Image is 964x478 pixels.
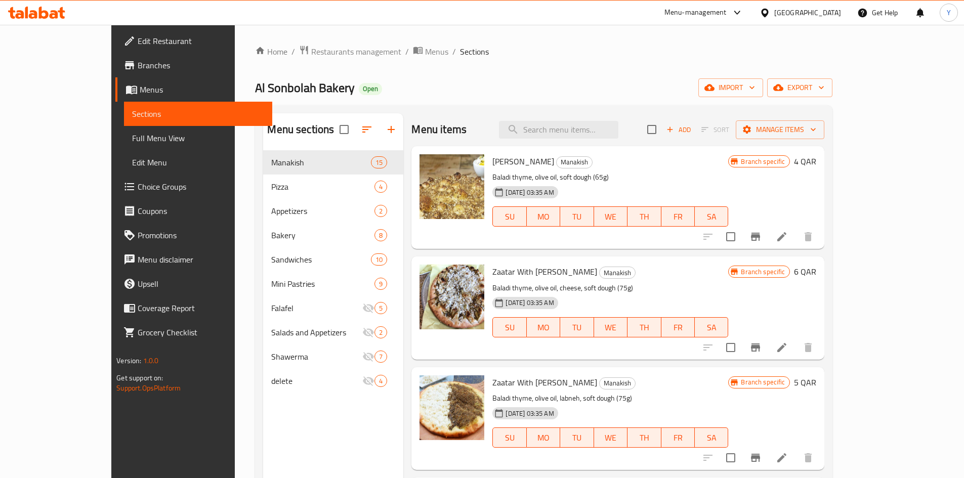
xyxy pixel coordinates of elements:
button: Manage items [736,120,824,139]
span: SA [699,320,724,335]
div: Falafel5 [263,296,403,320]
span: Grocery Checklist [138,326,264,338]
span: Salads and Appetizers [271,326,362,338]
span: [DATE] 03:35 AM [501,188,558,197]
span: WE [598,430,623,445]
button: WE [594,427,627,448]
div: Menu-management [664,7,727,19]
div: items [374,229,387,241]
div: Pizza4 [263,175,403,199]
span: 2 [375,206,387,216]
h6: 5 QAR [794,375,816,389]
button: TH [627,427,661,448]
span: 7 [375,352,387,362]
button: SA [695,317,728,337]
button: delete [796,446,820,470]
input: search [499,121,618,139]
span: Manage items [744,123,816,136]
p: Baladi thyme, olive oil, labneh, soft dough (75g) [492,392,728,405]
span: Choice Groups [138,181,264,193]
h6: 4 QAR [794,154,816,168]
span: SA [699,430,724,445]
span: 8 [375,231,387,240]
svg: Inactive section [362,351,374,363]
span: Select to update [720,447,741,468]
span: Sort sections [355,117,379,142]
span: [PERSON_NAME] [492,154,554,169]
button: TU [560,427,594,448]
span: Y [947,7,951,18]
span: Manakish [600,377,635,389]
div: Sandwiches [271,253,371,266]
button: TH [627,206,661,227]
span: 4 [375,376,387,386]
span: FR [665,320,691,335]
span: SU [497,320,522,335]
a: Full Menu View [124,126,272,150]
span: FR [665,209,691,224]
span: import [706,81,755,94]
div: items [374,326,387,338]
button: MO [527,206,560,227]
a: Edit Menu [124,150,272,175]
span: Menus [425,46,448,58]
span: Menu disclaimer [138,253,264,266]
a: Restaurants management [299,45,401,58]
nav: Menu sections [263,146,403,397]
button: delete [796,335,820,360]
span: Branch specific [737,377,789,387]
a: Coupons [115,199,272,223]
div: Bakery8 [263,223,403,247]
span: Full Menu View [132,132,264,144]
span: 10 [371,255,387,265]
svg: Inactive section [362,375,374,387]
span: Branches [138,59,264,71]
span: Manakish [557,156,592,168]
a: Grocery Checklist [115,320,272,344]
span: Version: [116,354,141,367]
button: Add section [379,117,403,142]
a: Edit menu item [776,231,788,243]
div: Sandwiches10 [263,247,403,272]
span: TU [564,209,590,224]
span: Manakish [600,267,635,279]
span: SA [699,209,724,224]
span: SU [497,430,522,445]
div: items [374,302,387,314]
button: Branch-specific-item [743,335,768,360]
span: WE [598,209,623,224]
div: Manakish [599,377,636,389]
div: items [374,375,387,387]
p: Baladi thyme, olive oil, soft dough (65g) [492,171,728,184]
svg: Inactive section [362,326,374,338]
span: Pizza [271,181,374,193]
button: export [767,78,832,97]
button: Add [662,122,695,138]
div: items [374,205,387,217]
img: Zaatar With Cheese Manoucheh [420,265,484,329]
div: Mini Pastries [271,278,374,290]
button: WE [594,206,627,227]
a: Sections [124,102,272,126]
span: TH [632,209,657,224]
div: Salads and Appetizers2 [263,320,403,344]
span: [DATE] 03:35 AM [501,409,558,418]
div: items [374,351,387,363]
a: Upsell [115,272,272,296]
button: TU [560,317,594,337]
span: export [775,81,824,94]
span: SU [497,209,522,224]
button: FR [661,206,695,227]
span: Shawerma [271,351,362,363]
button: SU [492,317,526,337]
div: Falafel [271,302,362,314]
span: 4 [375,182,387,192]
button: Branch-specific-item [743,446,768,470]
span: 2 [375,328,387,337]
button: delete [796,225,820,249]
div: Appetizers2 [263,199,403,223]
button: WE [594,317,627,337]
span: Select all sections [333,119,355,140]
span: Appetizers [271,205,374,217]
